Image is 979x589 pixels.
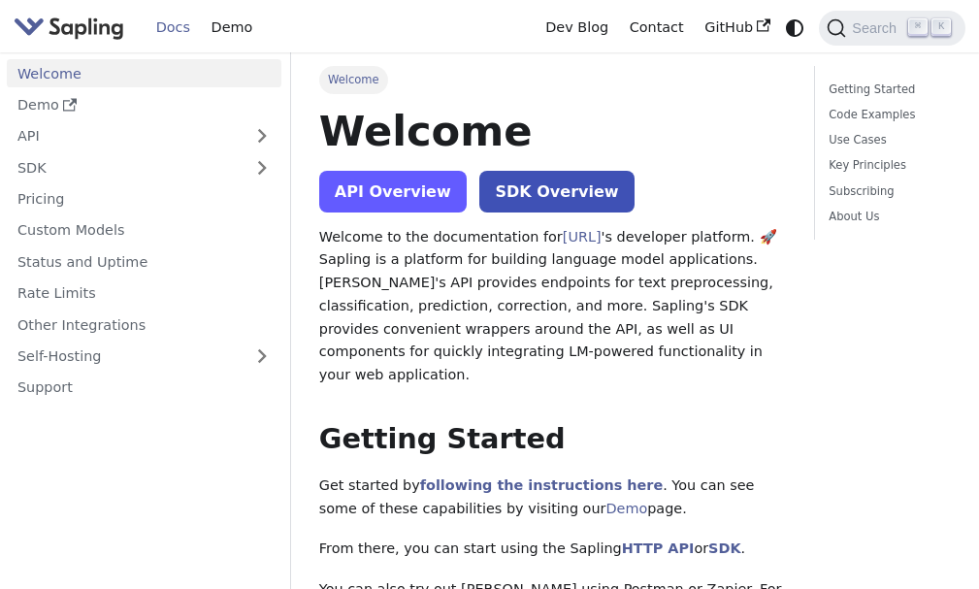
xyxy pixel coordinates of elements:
[829,81,944,99] a: Getting Started
[829,182,944,201] a: Subscribing
[7,374,281,402] a: Support
[829,208,944,226] a: About Us
[819,11,964,46] button: Search (Command+K)
[7,216,281,245] a: Custom Models
[7,59,281,87] a: Welcome
[319,105,786,157] h1: Welcome
[605,501,647,516] a: Demo
[535,13,618,43] a: Dev Blog
[479,171,634,213] a: SDK Overview
[7,185,281,213] a: Pricing
[908,18,928,36] kbd: ⌘
[243,122,281,150] button: Expand sidebar category 'API'
[694,13,780,43] a: GitHub
[7,122,243,150] a: API
[829,131,944,149] a: Use Cases
[14,14,131,42] a: Sapling.ai
[420,477,663,493] a: following the instructions here
[243,153,281,181] button: Expand sidebar category 'SDK'
[563,229,602,245] a: [URL]
[319,66,388,93] span: Welcome
[319,538,786,561] p: From there, you can start using the Sapling or .
[319,422,786,457] h2: Getting Started
[829,106,944,124] a: Code Examples
[319,171,467,213] a: API Overview
[7,343,281,371] a: Self-Hosting
[201,13,263,43] a: Demo
[319,226,786,387] p: Welcome to the documentation for 's developer platform. 🚀 Sapling is a platform for building lang...
[931,18,951,36] kbd: K
[7,247,281,276] a: Status and Uptime
[7,153,243,181] a: SDK
[829,156,944,175] a: Key Principles
[7,311,281,339] a: Other Integrations
[319,474,786,521] p: Get started by . You can see some of these capabilities by visiting our page.
[146,13,201,43] a: Docs
[708,540,740,556] a: SDK
[7,91,281,119] a: Demo
[622,540,695,556] a: HTTP API
[7,279,281,308] a: Rate Limits
[14,14,124,42] img: Sapling.ai
[781,14,809,42] button: Switch between dark and light mode (currently system mode)
[619,13,695,43] a: Contact
[846,20,908,36] span: Search
[319,66,786,93] nav: Breadcrumbs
